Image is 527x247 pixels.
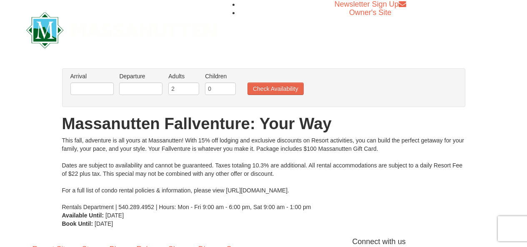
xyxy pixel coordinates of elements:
label: Arrival [70,72,114,80]
a: Owner's Site [349,8,391,17]
span: [DATE] [95,220,113,227]
label: Children [205,72,236,80]
label: Adults [168,72,199,80]
strong: Book Until: [62,220,93,227]
button: Check Availability [247,82,304,95]
span: [DATE] [105,212,124,219]
div: This fall, adventure is all yours at Massanutten! With 15% off lodging and exclusive discounts on... [62,136,465,211]
strong: Available Until: [62,212,104,219]
img: Massanutten Resort Logo [26,12,217,48]
a: Massanutten Resort [26,19,217,39]
h1: Massanutten Fallventure: Your Way [62,115,465,132]
label: Departure [119,72,162,80]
